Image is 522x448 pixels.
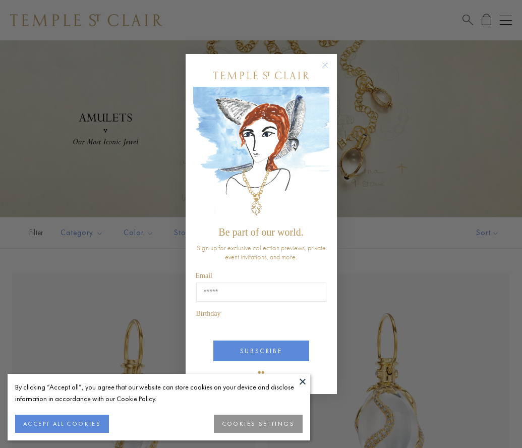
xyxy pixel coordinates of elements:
div: By clicking “Accept all”, you agree that our website can store cookies on your device and disclos... [15,381,303,405]
button: ACCEPT ALL COOKIES [15,415,109,433]
span: Sign up for exclusive collection previews, private event invitations, and more. [197,243,326,261]
span: Be part of our world. [218,227,303,238]
img: TSC [251,364,271,384]
input: Email [196,283,326,302]
img: Temple St. Clair [213,72,309,79]
span: Birthday [196,310,221,317]
span: Email [196,272,212,279]
button: COOKIES SETTINGS [214,415,303,433]
button: Close dialog [324,64,336,77]
button: SUBSCRIBE [213,341,309,361]
img: c4a9eb12-d91a-4d4a-8ee0-386386f4f338.jpeg [193,87,329,221]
